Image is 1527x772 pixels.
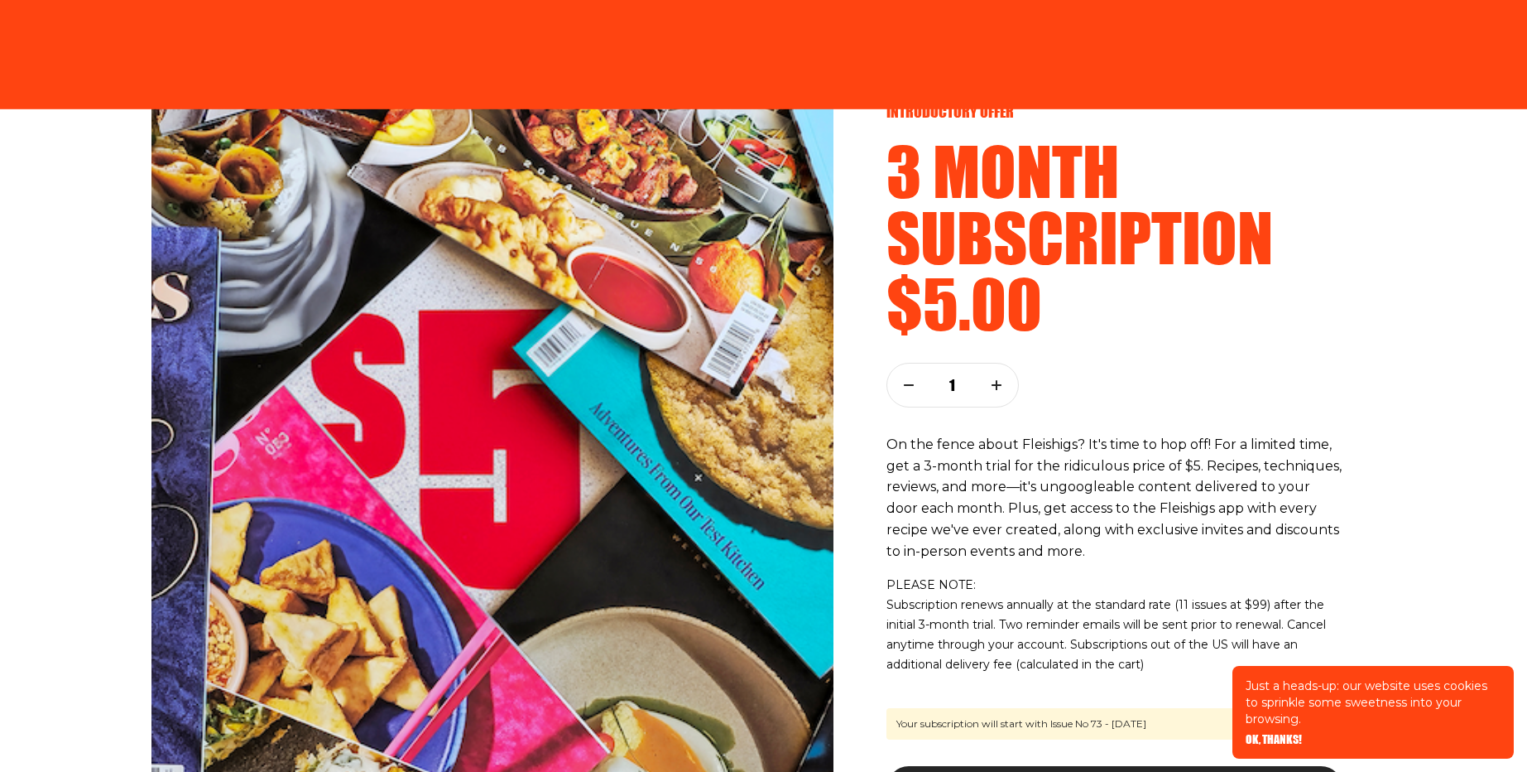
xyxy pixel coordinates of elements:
span: Your subscription will start with Issue No 73 - [DATE] [886,708,1343,740]
h2: $5.00 [886,270,1343,336]
p: introductory offer [886,103,1343,121]
p: 1 [942,376,963,394]
h2: 3 month subscription [886,138,1343,270]
p: On the fence about Fleishigs? It's time to hop off! For a limited time, get a 3-month trial for t... [886,434,1343,563]
p: Just a heads-up: our website uses cookies to sprinkle some sweetness into your browsing. [1246,678,1501,727]
button: OK, THANKS! [1246,734,1302,745]
p: PLEASE NOTE: Subscription renews annually at the standard rate (11 issues at $99) after the initi... [886,576,1343,675]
